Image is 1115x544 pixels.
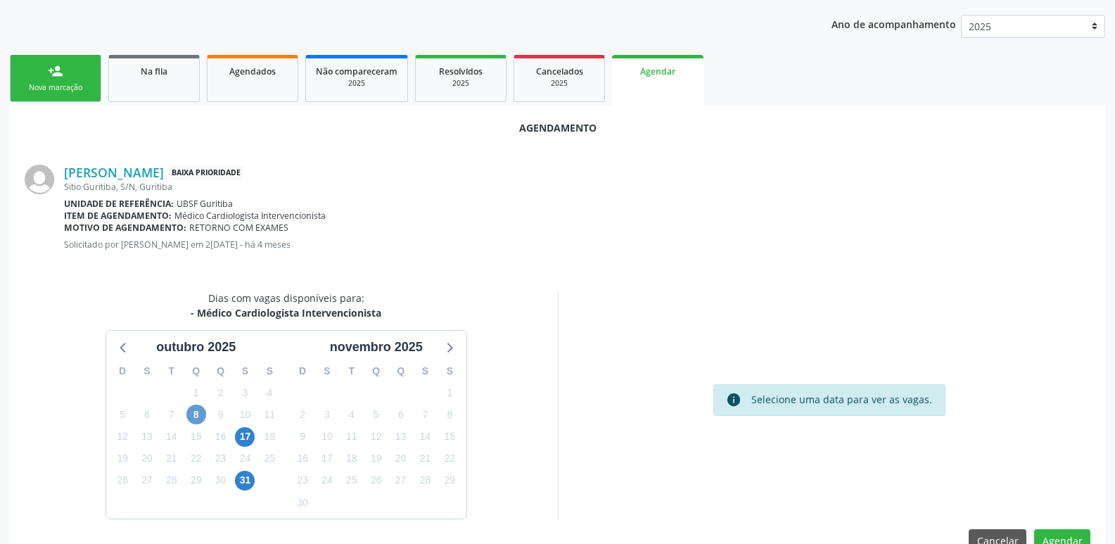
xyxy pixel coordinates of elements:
[342,449,362,469] span: terça-feira, 18 de novembro de 2025
[64,181,1090,193] div: Sitio Guritiba, S/N, Guritiba
[113,427,132,447] span: domingo, 12 de outubro de 2025
[141,65,167,77] span: Na fila
[293,449,312,469] span: domingo, 16 de novembro de 2025
[235,383,255,403] span: sexta-feira, 3 de outubro de 2025
[186,405,206,424] span: quarta-feira, 8 de outubro de 2025
[339,360,364,382] div: T
[440,383,459,403] span: sábado, 1 de novembro de 2025
[162,471,181,491] span: terça-feira, 28 de outubro de 2025
[235,471,255,491] span: sexta-feira, 31 de outubro de 2025
[64,222,186,234] b: Motivo de agendamento:
[316,78,397,89] div: 2025
[25,120,1090,135] div: Agendamento
[257,360,282,382] div: S
[25,165,54,194] img: img
[439,65,483,77] span: Resolvidos
[162,449,181,469] span: terça-feira, 21 de outubro de 2025
[260,405,279,424] span: sábado, 11 de outubro de 2025
[751,392,932,407] div: Selecione uma data para ver as vagas.
[191,305,381,320] div: - Médico Cardiologista Intervencionista
[324,338,428,357] div: novembro 2025
[208,360,233,382] div: Q
[524,78,594,89] div: 2025
[293,427,312,447] span: domingo, 9 de novembro de 2025
[137,449,157,469] span: segunda-feira, 20 de outubro de 2025
[235,449,255,469] span: sexta-feira, 24 de outubro de 2025
[186,449,206,469] span: quarta-feira, 22 de outubro de 2025
[315,360,340,382] div: S
[113,471,132,491] span: domingo, 26 de outubro de 2025
[317,471,337,491] span: segunda-feira, 24 de novembro de 2025
[162,427,181,447] span: terça-feira, 14 de outubro de 2025
[235,427,255,447] span: sexta-feira, 17 de outubro de 2025
[162,405,181,424] span: terça-feira, 7 de outubro de 2025
[184,360,208,382] div: Q
[438,360,462,382] div: S
[64,165,164,180] a: [PERSON_NAME]
[159,360,184,382] div: T
[64,239,1090,251] p: Solicitado por [PERSON_NAME] em 2[DATE] - há 4 meses
[151,338,241,357] div: outubro 2025
[317,405,337,424] span: segunda-feira, 3 de novembro de 2025
[440,405,459,424] span: sábado, 8 de novembro de 2025
[229,65,276,77] span: Agendados
[367,449,386,469] span: quarta-feira, 19 de novembro de 2025
[317,427,337,447] span: segunda-feira, 10 de novembro de 2025
[440,427,459,447] span: sábado, 15 de novembro de 2025
[211,427,231,447] span: quinta-feira, 16 de outubro de 2025
[177,198,233,210] span: UBSF Guritiba
[235,405,255,424] span: sexta-feira, 10 de outubro de 2025
[186,471,206,491] span: quarta-feira, 29 de outubro de 2025
[20,82,91,93] div: Nova marcação
[415,427,435,447] span: sexta-feira, 14 de novembro de 2025
[211,383,231,403] span: quinta-feira, 2 de outubro de 2025
[391,471,411,491] span: quinta-feira, 27 de novembro de 2025
[440,471,459,491] span: sábado, 29 de novembro de 2025
[832,15,956,32] p: Ano de acompanhamento
[186,427,206,447] span: quarta-feira, 15 de outubro de 2025
[189,222,288,234] span: RETORNO COM EXAMES
[316,65,397,77] span: Não compareceram
[211,405,231,424] span: quinta-feira, 9 de outubro de 2025
[391,405,411,424] span: quinta-feira, 6 de novembro de 2025
[415,471,435,491] span: sexta-feira, 28 de novembro de 2025
[293,471,312,491] span: domingo, 23 de novembro de 2025
[415,449,435,469] span: sexta-feira, 21 de novembro de 2025
[293,493,312,512] span: domingo, 30 de novembro de 2025
[426,78,496,89] div: 2025
[391,449,411,469] span: quinta-feira, 20 de novembro de 2025
[233,360,257,382] div: S
[110,360,135,382] div: D
[388,360,413,382] div: Q
[342,405,362,424] span: terça-feira, 4 de novembro de 2025
[367,471,386,491] span: quarta-feira, 26 de novembro de 2025
[113,405,132,424] span: domingo, 5 de outubro de 2025
[367,405,386,424] span: quarta-feira, 5 de novembro de 2025
[64,210,172,222] b: Item de agendamento:
[211,471,231,491] span: quinta-feira, 30 de outubro de 2025
[191,291,381,320] div: Dias com vagas disponíveis para:
[726,392,741,407] i: info
[364,360,388,382] div: Q
[440,449,459,469] span: sábado, 22 de novembro de 2025
[48,63,63,79] div: person_add
[211,449,231,469] span: quinta-feira, 23 de outubro de 2025
[342,427,362,447] span: terça-feira, 11 de novembro de 2025
[135,360,160,382] div: S
[415,405,435,424] span: sexta-feira, 7 de novembro de 2025
[64,198,174,210] b: Unidade de referência:
[174,210,326,222] span: Médico Cardiologista Intervencionista
[367,427,386,447] span: quarta-feira, 12 de novembro de 2025
[260,427,279,447] span: sábado, 18 de outubro de 2025
[413,360,438,382] div: S
[391,427,411,447] span: quinta-feira, 13 de novembro de 2025
[169,165,243,180] span: Baixa Prioridade
[293,405,312,424] span: domingo, 2 de novembro de 2025
[137,427,157,447] span: segunda-feira, 13 de outubro de 2025
[260,449,279,469] span: sábado, 25 de outubro de 2025
[260,383,279,403] span: sábado, 4 de outubro de 2025
[640,65,675,77] span: Agendar
[137,405,157,424] span: segunda-feira, 6 de outubro de 2025
[186,383,206,403] span: quarta-feira, 1 de outubro de 2025
[137,471,157,491] span: segunda-feira, 27 de outubro de 2025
